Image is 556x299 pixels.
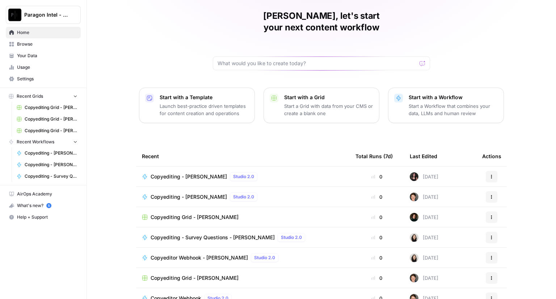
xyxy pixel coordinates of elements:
text: 5 [48,204,50,207]
a: Copyediting Grid - [PERSON_NAME] [142,274,344,282]
a: Copyediting Grid - [PERSON_NAME] [13,113,81,125]
div: [DATE] [410,172,438,181]
div: What's new? [6,200,80,211]
span: Copyediting - [PERSON_NAME] [151,173,227,180]
span: Browse [17,41,77,47]
p: Start with a Template [160,94,249,101]
span: Copyediting - [PERSON_NAME] [151,193,227,201]
img: Paragon Intel - Copyediting Logo [8,8,21,21]
p: Start a Grid with data from your CMS or create a blank one [284,102,373,117]
span: Your Data [17,52,77,59]
img: t5ef5oef8zpw1w4g2xghobes91mw [410,253,418,262]
a: Copyeditor Webhook - [PERSON_NAME]Studio 2.0 [142,253,344,262]
a: Copyediting Grid - [PERSON_NAME] [13,125,81,136]
span: Copyediting Grid - [PERSON_NAME] [25,116,77,122]
button: Start with a WorkflowStart a Workflow that combines your data, LLMs and human review [388,88,504,123]
span: Home [17,29,77,36]
img: 5nlru5lqams5xbrbfyykk2kep4hl [410,172,418,181]
a: Copyediting - [PERSON_NAME] [13,147,81,159]
p: Start a Workflow that combines your data, LLMs and human review [409,102,498,117]
div: 0 [355,214,398,221]
a: Copyediting Grid - [PERSON_NAME] [142,214,344,221]
span: Copyediting Grid - [PERSON_NAME] [25,104,77,111]
a: Copyediting - Survey Questions - [PERSON_NAME] [13,170,81,182]
span: Help + Support [17,214,77,220]
a: Usage [6,62,81,73]
button: Help + Support [6,211,81,223]
img: trpfjrwlykpjh1hxat11z5guyxrg [410,213,418,222]
span: Recent Grids [17,93,43,100]
span: Copyediting - Survey Questions - [PERSON_NAME] [25,173,77,180]
span: Settings [17,76,77,82]
img: t5ef5oef8zpw1w4g2xghobes91mw [410,233,418,242]
img: qw00ik6ez51o8uf7vgx83yxyzow9 [410,274,418,282]
div: [DATE] [410,233,438,242]
a: Copyediting - [PERSON_NAME]Studio 2.0 [142,172,344,181]
button: Recent Workflows [6,136,81,147]
span: Copyediting - [PERSON_NAME] [25,161,77,168]
div: Total Runs (7d) [355,146,393,166]
span: Copyediting Grid - [PERSON_NAME] [25,127,77,134]
span: Usage [17,64,77,71]
a: Copyediting - Survey Questions - [PERSON_NAME]Studio 2.0 [142,233,344,242]
div: 0 [355,234,398,241]
div: [DATE] [410,213,438,222]
button: What's new? 5 [6,200,81,211]
span: Studio 2.0 [254,254,275,261]
a: Copyediting - [PERSON_NAME]Studio 2.0 [142,193,344,201]
button: Recent Grids [6,91,81,102]
button: Workspace: Paragon Intel - Copyediting [6,6,81,24]
div: [DATE] [410,253,438,262]
p: Launch best-practice driven templates for content creation and operations [160,102,249,117]
a: Copyediting Grid - [PERSON_NAME] [13,102,81,113]
span: Copyediting - [PERSON_NAME] [25,150,77,156]
p: Start with a Grid [284,94,373,101]
span: Copyediting Grid - [PERSON_NAME] [151,274,239,282]
div: 0 [355,274,398,282]
button: Start with a GridStart a Grid with data from your CMS or create a blank one [264,88,379,123]
span: Recent Workflows [17,139,54,145]
a: 5 [46,203,51,208]
a: Home [6,27,81,38]
span: Studio 2.0 [233,173,254,180]
a: Your Data [6,50,81,62]
span: Copyediting Grid - [PERSON_NAME] [151,214,239,221]
span: Copyediting - Survey Questions - [PERSON_NAME] [151,234,275,241]
span: AirOps Academy [17,191,77,197]
a: AirOps Academy [6,188,81,200]
span: Studio 2.0 [233,194,254,200]
div: [DATE] [410,193,438,201]
h1: [PERSON_NAME], let's start your next content workflow [213,10,430,33]
div: 0 [355,193,398,201]
div: Recent [142,146,344,166]
div: [DATE] [410,274,438,282]
p: Start with a Workflow [409,94,498,101]
span: Copyeditor Webhook - [PERSON_NAME] [151,254,248,261]
div: 0 [355,254,398,261]
a: Copyediting - [PERSON_NAME] [13,159,81,170]
button: Start with a TemplateLaunch best-practice driven templates for content creation and operations [139,88,255,123]
input: What would you like to create today? [218,60,417,67]
a: Settings [6,73,81,85]
div: 0 [355,173,398,180]
a: Browse [6,38,81,50]
span: Paragon Intel - Copyediting [24,11,68,18]
div: Last Edited [410,146,437,166]
img: qw00ik6ez51o8uf7vgx83yxyzow9 [410,193,418,201]
div: Actions [482,146,501,166]
span: Studio 2.0 [281,234,302,241]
